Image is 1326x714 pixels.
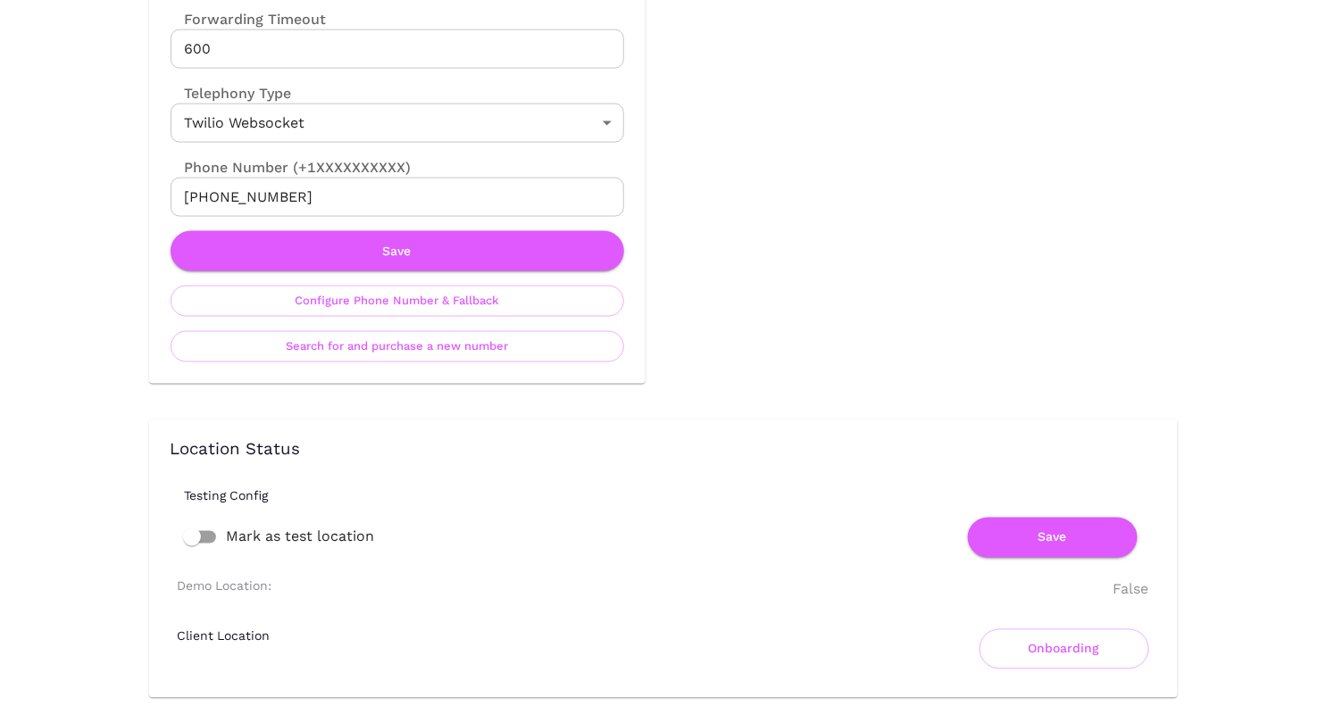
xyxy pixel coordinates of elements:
[185,489,1171,503] h6: Testing Config
[227,527,375,548] span: Mark as test location
[171,104,624,143] div: Twilio Websocket
[178,629,271,643] h6: Client Location
[171,331,624,362] button: Search for and purchase a new number
[980,629,1149,669] button: Onboarding
[171,286,624,317] button: Configure Phone Number & Fallback
[968,518,1138,558] button: Save
[171,441,1156,461] h3: Location Status
[171,83,292,104] label: Telephony Type
[171,157,624,178] label: Phone Number (+1XXXXXXXXXX)
[171,231,624,271] button: Save
[1113,579,1149,601] div: False
[171,9,624,29] label: Forwarding Timeout
[178,579,272,594] h6: Demo Location:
